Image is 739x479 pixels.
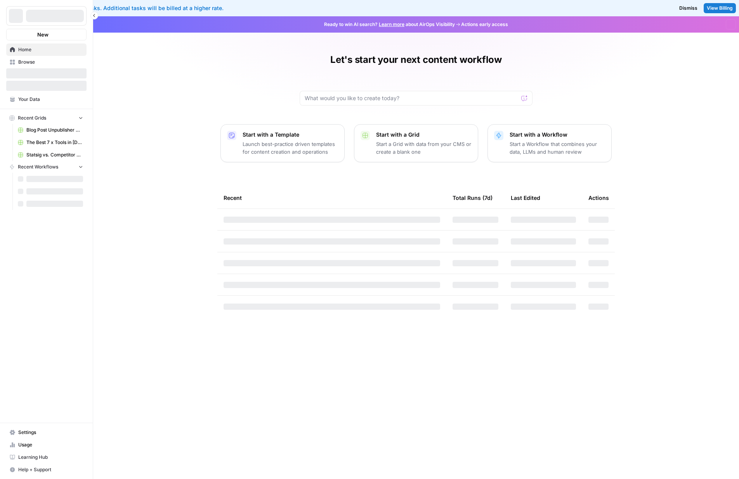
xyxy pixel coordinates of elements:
[511,187,540,208] div: Last Edited
[6,439,87,451] a: Usage
[704,3,736,13] a: View Billing
[14,124,87,136] a: Blog Post Unpublisher Grid (master)
[6,56,87,68] a: Browse
[305,94,518,102] input: What would you like to create today?
[707,5,733,12] span: View Billing
[18,115,46,121] span: Recent Grids
[588,187,609,208] div: Actions
[18,441,83,448] span: Usage
[18,59,83,66] span: Browse
[14,149,87,161] a: Statsig vs. Competitor v2 Grid
[376,140,472,156] p: Start a Grid with data from your CMS or create a blank one
[18,163,58,170] span: Recent Workflows
[6,426,87,439] a: Settings
[487,124,612,162] button: Start with a WorkflowStart a Workflow that combines your data, LLMs and human review
[224,187,440,208] div: Recent
[26,127,83,134] span: Blog Post Unpublisher Grid (master)
[510,140,605,156] p: Start a Workflow that combines your data, LLMs and human review
[330,54,502,66] h1: Let's start your next content workflow
[6,93,87,106] a: Your Data
[6,4,448,12] div: You've used your included tasks. Additional tasks will be billed at a higher rate.
[6,451,87,463] a: Learning Hub
[6,463,87,476] button: Help + Support
[18,466,83,473] span: Help + Support
[6,161,87,173] button: Recent Workflows
[18,96,83,103] span: Your Data
[26,139,83,146] span: The Best 7 x Tools in [DATE] Grid
[453,187,493,208] div: Total Runs (7d)
[679,5,697,12] span: Dismiss
[6,43,87,56] a: Home
[379,21,404,27] a: Learn more
[354,124,478,162] button: Start with a GridStart a Grid with data from your CMS or create a blank one
[324,21,455,28] span: Ready to win AI search? about AirOps Visibility
[461,21,508,28] span: Actions early access
[37,31,49,38] span: New
[676,3,701,13] button: Dismiss
[26,151,83,158] span: Statsig vs. Competitor v2 Grid
[220,124,345,162] button: Start with a TemplateLaunch best-practice driven templates for content creation and operations
[6,29,87,40] button: New
[14,136,87,149] a: The Best 7 x Tools in [DATE] Grid
[510,131,605,139] p: Start with a Workflow
[243,140,338,156] p: Launch best-practice driven templates for content creation and operations
[6,112,87,124] button: Recent Grids
[18,454,83,461] span: Learning Hub
[243,131,338,139] p: Start with a Template
[18,429,83,436] span: Settings
[376,131,472,139] p: Start with a Grid
[18,46,83,53] span: Home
